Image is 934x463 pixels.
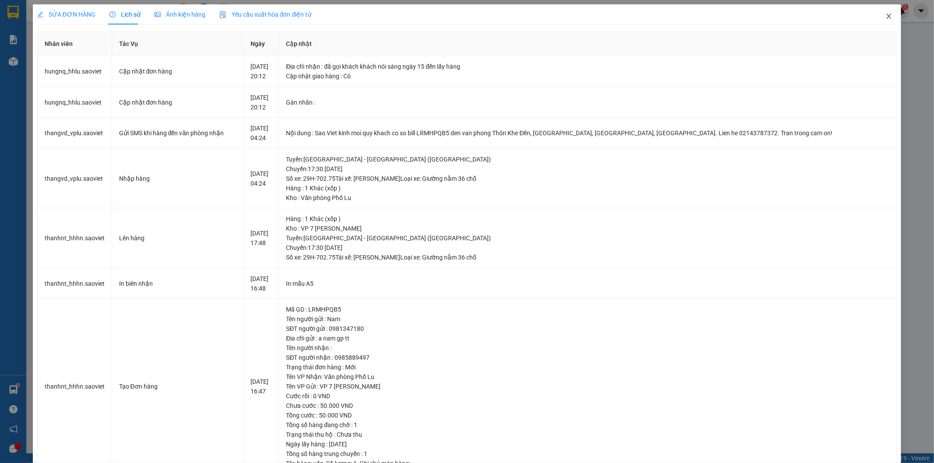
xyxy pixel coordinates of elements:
[119,128,236,138] div: Gửi SMS khi hàng đến văn phòng nhận
[219,11,226,18] img: icon
[286,214,889,224] div: Hàng : 1 Khác (xốp )
[250,123,272,143] div: [DATE] 04:24
[286,314,889,324] div: Tên người gửi : Nam
[38,32,112,56] th: Nhân viên
[286,410,889,420] div: Tổng cước : 50.000 VND
[286,193,889,203] div: Kho : Văn phòng Phố Lu
[112,32,243,56] th: Tác Vụ
[250,377,272,396] div: [DATE] 16:47
[119,174,236,183] div: Nhập hàng
[119,233,236,243] div: Lên hàng
[286,324,889,333] div: SĐT người gửi : 0981347180
[250,169,272,188] div: [DATE] 04:24
[286,449,889,459] div: Tổng số hàng trung chuyển : 1
[286,401,889,410] div: Chưa cước : 50.000 VND
[38,149,112,209] td: thangvd_vplu.saoviet
[286,353,889,362] div: SĐT người nhận : 0985889497
[286,343,889,353] div: Tên người nhận :
[155,11,161,18] span: picture
[109,11,116,18] span: clock-circle
[286,233,889,262] div: Tuyến : [GEOGRAPHIC_DATA] - [GEOGRAPHIC_DATA] ([GEOGRAPHIC_DATA]) Chuyến: 17:30 [DATE] Số xe: 29H...
[286,420,889,430] div: Tổng số hàng đang chờ : 1
[119,279,236,288] div: In biên nhận
[250,228,272,248] div: [DATE] 17:48
[219,11,312,18] span: Yêu cầu xuất hóa đơn điện tử
[286,333,889,343] div: Địa chỉ gửi : a nam gp tt
[119,382,236,391] div: Tạo Đơn hàng
[38,87,112,118] td: hungnq_hhlu.saoviet
[250,274,272,293] div: [DATE] 16:48
[286,430,889,439] div: Trạng thái thu hộ : Chưa thu
[286,183,889,193] div: Hàng : 1 Khác (xốp )
[250,62,272,81] div: [DATE] 20:12
[38,56,112,87] td: hungnq_hhlu.saoviet
[286,279,889,288] div: In mẫu A5
[286,362,889,372] div: Trạng thái đơn hàng : Mới
[286,154,889,183] div: Tuyến : [GEOGRAPHIC_DATA] - [GEOGRAPHIC_DATA] ([GEOGRAPHIC_DATA]) Chuyến: 17:30 [DATE] Số xe: 29H...
[286,224,889,233] div: Kho : VP 7 [PERSON_NAME]
[286,71,889,81] div: Cập nhật giao hàng : Có
[38,118,112,149] td: thangvd_vplu.saoviet
[250,93,272,112] div: [DATE] 20:12
[38,208,112,268] td: thanhnt_hhhn.saoviet
[286,128,889,138] div: Nội dung : Sao Viet kinh moi quy khach co so bill LRMHPQB5 den van phong Thôn Khe Đền, [GEOGRAPHI...
[119,98,236,107] div: Cập nhật đơn hàng
[109,11,141,18] span: Lịch sử
[286,98,889,107] div: Gán nhãn :
[286,382,889,391] div: Tên VP Gửi : VP 7 [PERSON_NAME]
[279,32,897,56] th: Cập nhật
[37,11,95,18] span: SỬA ĐƠN HÀNG
[885,13,892,20] span: close
[243,32,279,56] th: Ngày
[286,305,889,314] div: Mã GD : LRMHPQB5
[286,391,889,401] div: Cước rồi : 0 VND
[877,4,901,29] button: Close
[38,268,112,299] td: thanhnt_hhhn.saoviet
[286,62,889,71] div: Địa chỉ nhận : đã gọi khách khách nói sáng ngày 15 đến lấy hàng
[286,439,889,449] div: Ngày lấy hàng : [DATE]
[119,67,236,76] div: Cập nhật đơn hàng
[286,372,889,382] div: Tên VP Nhận: Văn phòng Phố Lu
[155,11,205,18] span: Ảnh kiện hàng
[37,11,43,18] span: edit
